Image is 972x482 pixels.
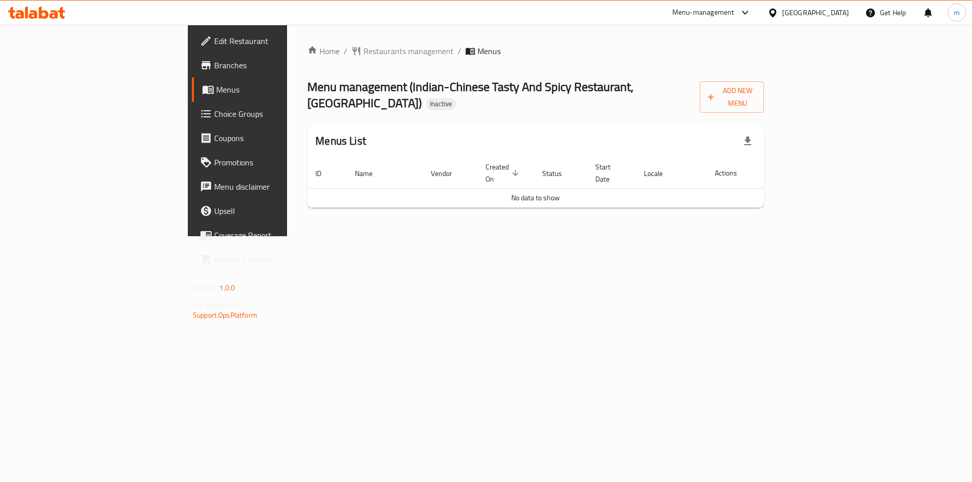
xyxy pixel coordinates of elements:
[477,45,501,57] span: Menus
[315,167,335,180] span: ID
[542,167,575,180] span: Status
[672,7,735,19] div: Menu-management
[688,158,764,189] th: Actions
[511,191,560,204] span: No data to show
[214,205,342,217] span: Upsell
[219,281,235,294] span: 1.0.0
[214,253,342,266] span: Grocery Checklist
[214,229,342,241] span: Coverage Report
[782,7,849,18] div: [GEOGRAPHIC_DATA]
[954,7,960,18] span: m
[458,45,461,57] li: /
[192,223,350,247] a: Coverage Report
[315,134,366,149] h2: Menus List
[700,81,764,113] button: Add New Menu
[193,298,239,312] span: Get support on:
[307,75,633,114] span: Menu management ( Indian-Chinese Tasty And Spicy Restaurant, [GEOGRAPHIC_DATA] )
[426,100,456,108] span: Inactive
[485,161,522,185] span: Created On
[736,129,760,153] div: Export file
[192,77,350,102] a: Menus
[192,247,350,272] a: Grocery Checklist
[214,59,342,71] span: Branches
[307,158,764,208] table: enhanced table
[192,150,350,174] a: Promotions
[192,199,350,223] a: Upsell
[216,83,342,96] span: Menus
[192,102,350,126] a: Choice Groups
[214,35,342,47] span: Edit Restaurant
[595,161,624,185] span: Start Date
[355,167,386,180] span: Name
[192,126,350,150] a: Coupons
[426,98,456,110] div: Inactive
[193,281,218,294] span: Version:
[214,156,342,168] span: Promotions
[192,174,350,199] a: Menu disclaimer
[708,84,756,110] span: Add New Menu
[431,167,465,180] span: Vendor
[214,108,342,120] span: Choice Groups
[214,181,342,193] span: Menu disclaimer
[351,45,454,57] a: Restaurants management
[214,132,342,144] span: Coupons
[363,45,454,57] span: Restaurants management
[192,29,350,53] a: Edit Restaurant
[192,53,350,77] a: Branches
[307,45,764,57] nav: breadcrumb
[644,167,676,180] span: Locale
[193,309,257,322] a: Support.OpsPlatform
